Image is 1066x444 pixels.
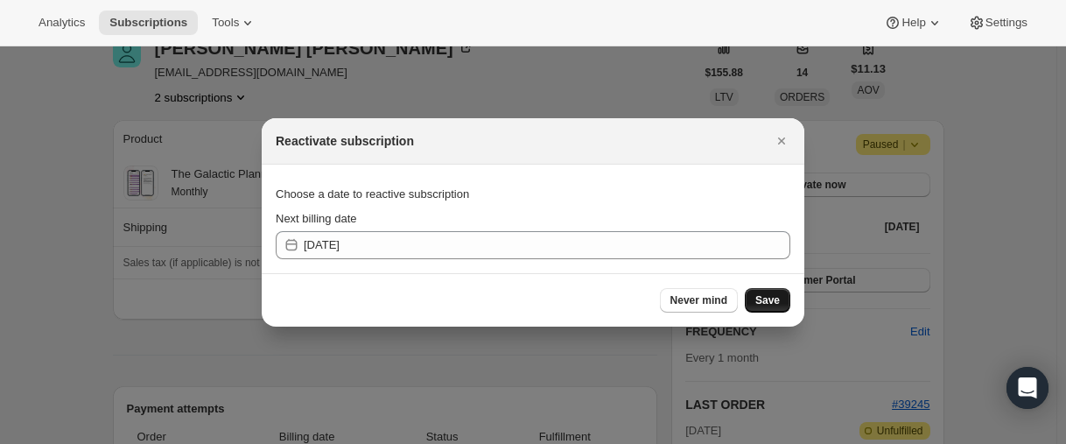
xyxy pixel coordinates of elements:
[99,11,198,35] button: Subscriptions
[28,11,95,35] button: Analytics
[109,16,187,30] span: Subscriptions
[873,11,953,35] button: Help
[755,293,780,307] span: Save
[39,16,85,30] span: Analytics
[670,293,727,307] span: Never mind
[985,16,1027,30] span: Settings
[201,11,267,35] button: Tools
[769,129,794,153] button: Close
[1006,367,1048,409] div: Open Intercom Messenger
[660,288,738,313] button: Never mind
[957,11,1038,35] button: Settings
[276,179,790,210] div: Choose a date to reactive subscription
[745,288,790,313] button: Save
[901,16,925,30] span: Help
[212,16,239,30] span: Tools
[276,212,357,225] span: Next billing date
[276,132,414,150] h2: Reactivate subscription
